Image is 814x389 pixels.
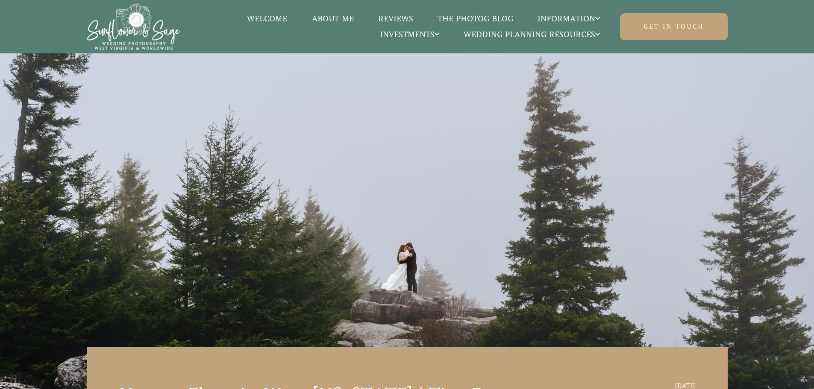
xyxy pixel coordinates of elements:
[644,22,704,31] span: Get in touch
[300,13,366,24] a: About Me
[235,13,300,24] a: Welcome
[366,13,425,24] a: Reviews
[538,15,600,23] span: Information
[367,29,451,40] a: Investments
[451,29,612,40] a: Wedding Planning Resources
[87,3,181,50] img: Sunflower & Sage Wedding Photography
[425,13,525,24] a: The Photog Blog
[620,13,727,40] a: Get in touch
[380,30,439,39] span: Investments
[464,30,600,39] span: Wedding Planning Resources
[525,13,612,24] a: Information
